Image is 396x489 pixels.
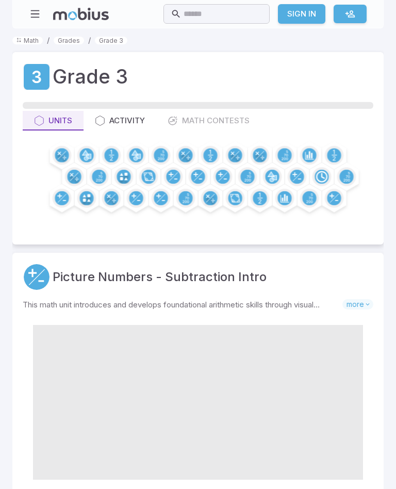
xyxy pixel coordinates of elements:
h1: Grade 3 [53,62,128,91]
div: Units [34,115,72,126]
a: Grade 3 [95,37,127,44]
li: / [47,35,49,46]
nav: breadcrumb [12,35,384,46]
div: Activity [95,115,145,126]
p: This math unit introduces and develops foundational arithmetic skills through visual representati... [23,299,342,311]
li: / [88,35,91,46]
a: Math [12,37,43,44]
a: Addition and Subtraction [23,263,51,291]
a: Grades [54,37,84,44]
a: Picture Numbers - Subtraction Intro [53,268,267,286]
a: Sign In [278,4,325,24]
a: Grade 3 [23,63,51,91]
